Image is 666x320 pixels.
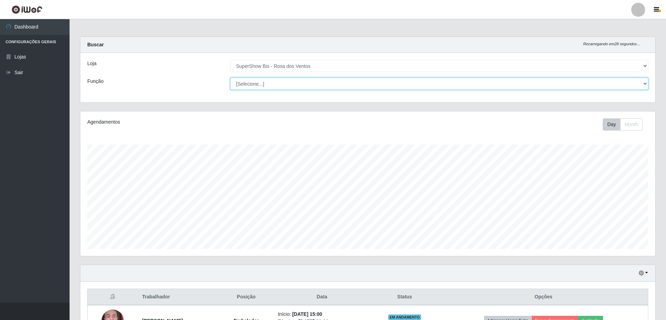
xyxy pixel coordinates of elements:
i: Recarregando em 28 segundos... [583,42,640,46]
div: First group [603,118,643,131]
th: Data [274,289,370,305]
span: EM ANDAMENTO [388,314,421,320]
button: Day [603,118,620,131]
th: Trabalhador [138,289,219,305]
img: CoreUI Logo [11,5,42,14]
label: Loja [87,60,96,67]
th: Status [370,289,439,305]
button: Month [620,118,643,131]
div: Agendamentos [87,118,315,126]
th: Opções [439,289,648,305]
li: Início: [278,311,366,318]
label: Função [87,78,104,85]
div: Toolbar with button groups [603,118,648,131]
strong: Buscar [87,42,104,47]
time: [DATE] 15:00 [292,311,322,317]
th: Posição [219,289,274,305]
